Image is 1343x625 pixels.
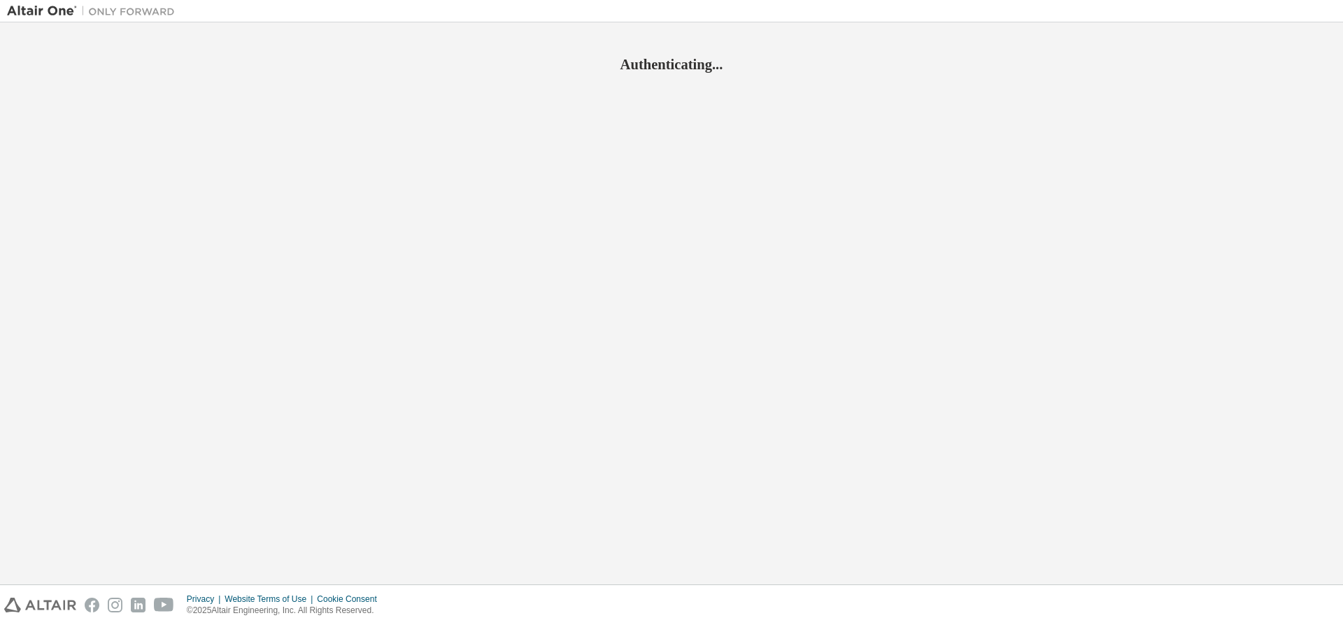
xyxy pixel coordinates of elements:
img: linkedin.svg [131,598,145,612]
div: Cookie Consent [317,594,385,605]
div: Website Terms of Use [225,594,317,605]
img: altair_logo.svg [4,598,76,612]
h2: Authenticating... [7,55,1336,73]
div: Privacy [187,594,225,605]
img: Altair One [7,4,182,18]
img: instagram.svg [108,598,122,612]
p: © 2025 Altair Engineering, Inc. All Rights Reserved. [187,605,385,617]
img: facebook.svg [85,598,99,612]
img: youtube.svg [154,598,174,612]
